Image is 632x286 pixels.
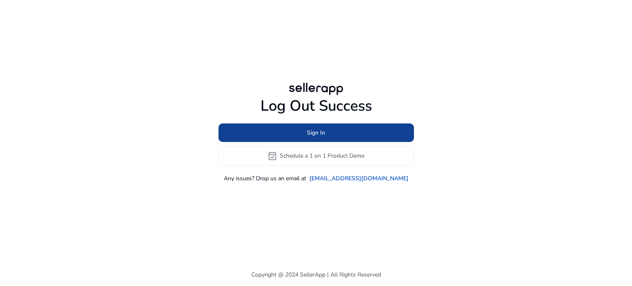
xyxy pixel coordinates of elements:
span: event_available [267,151,277,161]
a: [EMAIL_ADDRESS][DOMAIN_NAME] [309,174,409,183]
p: Any issues? Drop us an email at [224,174,306,183]
button: event_availableSchedule a 1 on 1 Product Demo [218,146,414,166]
h1: Log Out Success [218,97,414,115]
button: Sign In [218,123,414,142]
span: Sign In [307,128,325,137]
